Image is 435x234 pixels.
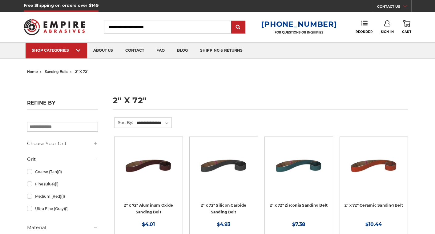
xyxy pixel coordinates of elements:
p: FOR QUESTIONS OR INQUIRIES [261,30,337,34]
span: (1) [55,182,58,186]
a: 2" x 72" Silicon Carbide Sanding Belt [201,203,246,215]
h1: 2" x 72" [113,96,408,109]
img: 2" x 72" Aluminum Oxide Pipe Sanding Belt [124,141,173,190]
div: SHOP CATEGORIES [32,48,81,53]
a: sanding belts [45,69,68,74]
a: Ultra Fine (Gray) [27,203,98,214]
a: 2" x 72" Ceramic Pipe Sanding Belt [344,141,404,200]
a: [PHONE_NUMBER] [261,20,337,29]
span: (1) [65,206,69,211]
span: (1) [61,194,65,199]
a: 2" x 72" Aluminum Oxide Sanding Belt [124,203,173,215]
a: shipping & returns [194,43,249,58]
span: $10.44 [365,221,382,227]
span: $4.93 [217,221,230,227]
input: Submit [232,21,244,34]
h5: Material [27,224,98,231]
span: $4.01 [142,221,155,227]
a: contact [119,43,150,58]
span: Sign In [381,30,394,34]
h5: Choose Your Grit [27,140,98,147]
select: Sort By: [136,118,171,128]
a: 2" x 72" Aluminum Oxide Pipe Sanding Belt [119,141,178,200]
label: Sort By: [115,118,133,127]
span: 2" x 72" [75,69,88,74]
img: 2" x 72" Zirconia Pipe Sanding Belt [274,141,323,190]
a: 2" x 72" Zirconia Pipe Sanding Belt [269,141,328,200]
h5: Grit [27,156,98,163]
a: home [27,69,38,74]
a: Coarse (Tan) [27,166,98,177]
img: Empire Abrasives [24,15,85,39]
a: blog [171,43,194,58]
span: Cart [402,30,411,34]
a: faq [150,43,171,58]
a: Fine (Blue) [27,179,98,189]
a: Cart [402,20,411,34]
a: about us [87,43,119,58]
a: CONTACT US [377,3,411,12]
a: Medium (Red) [27,191,98,202]
img: 2" x 72" Silicon Carbide File Belt [199,141,248,190]
a: Reorder [356,20,373,34]
span: Reorder [356,30,373,34]
h5: Refine by [27,100,98,109]
span: (1) [58,169,62,174]
a: 2" x 72" Zirconia Sanding Belt [270,203,328,208]
a: 2" x 72" Silicon Carbide File Belt [194,141,253,200]
img: 2" x 72" Ceramic Pipe Sanding Belt [349,141,398,190]
a: 2" x 72" Ceramic Sanding Belt [344,203,403,208]
span: $7.38 [292,221,305,227]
